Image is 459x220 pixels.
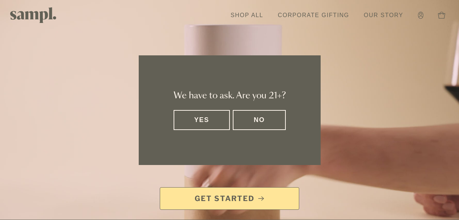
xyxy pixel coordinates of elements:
[195,193,255,204] span: Get Started
[10,7,57,23] img: Sampl logo
[227,7,267,23] a: Shop All
[160,187,299,210] a: Get Started
[274,7,353,23] a: Corporate Gifting
[360,7,407,23] a: Our Story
